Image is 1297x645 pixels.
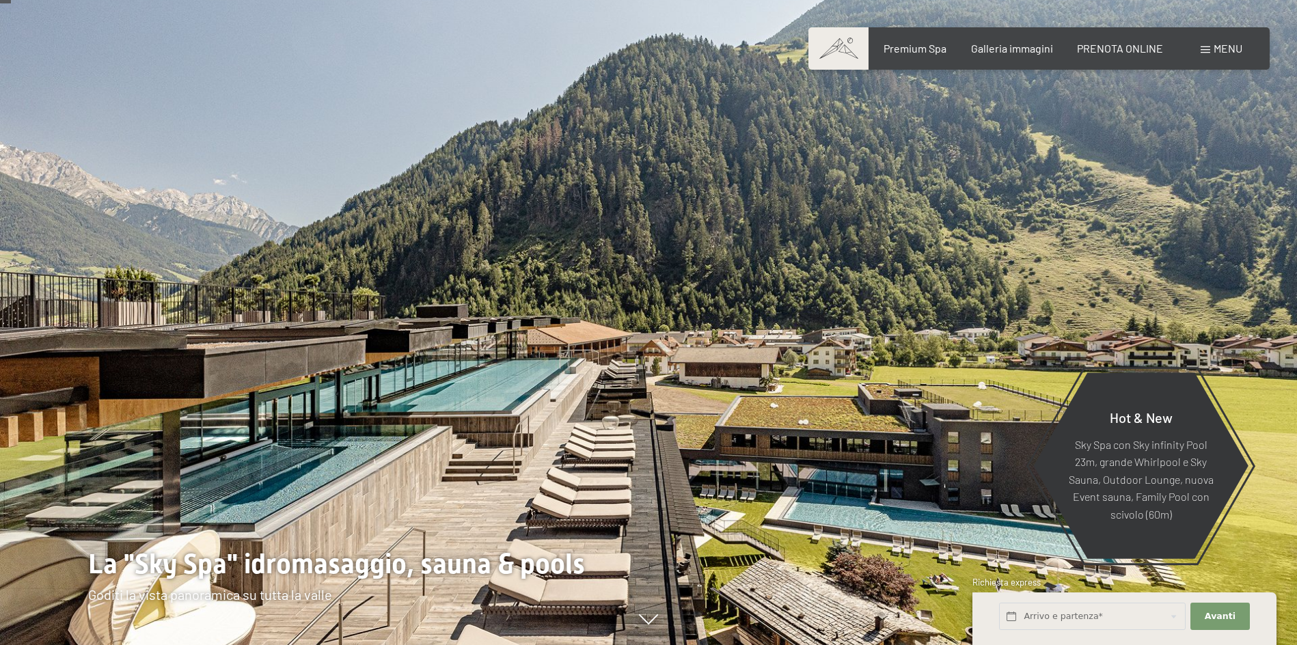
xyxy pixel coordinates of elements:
span: Avanti [1205,610,1235,622]
span: Menu [1214,42,1242,55]
a: Premium Spa [884,42,946,55]
a: Hot & New Sky Spa con Sky infinity Pool 23m, grande Whirlpool e Sky Sauna, Outdoor Lounge, nuova ... [1033,372,1249,560]
button: Avanti [1190,603,1249,631]
span: Hot & New [1110,409,1173,425]
a: PRENOTA ONLINE [1077,42,1163,55]
a: Galleria immagini [971,42,1053,55]
span: Richiesta express [972,577,1041,588]
p: Sky Spa con Sky infinity Pool 23m, grande Whirlpool e Sky Sauna, Outdoor Lounge, nuova Event saun... [1067,435,1215,523]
